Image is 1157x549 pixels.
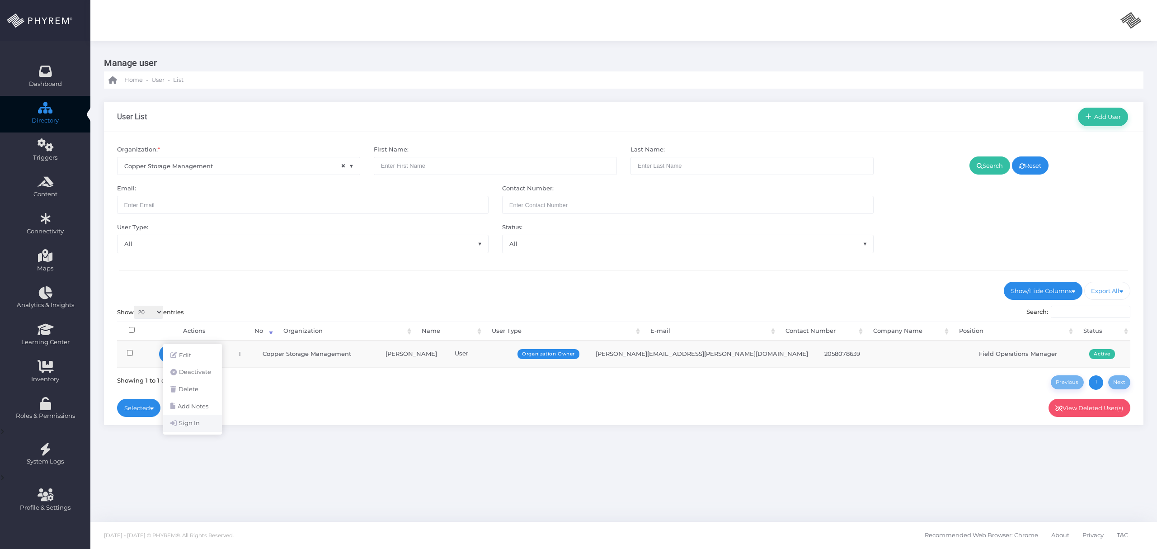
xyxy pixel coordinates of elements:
[502,223,522,232] label: Status:
[630,145,665,154] label: Last Name:
[1049,399,1131,417] a: View Deleted User(s)
[6,190,85,199] span: Content
[173,76,183,85] span: List
[166,76,171,85] li: -
[377,341,447,367] td: [PERSON_NAME]
[117,374,194,385] div: Showing 1 to 1 of 1 entries
[1089,375,1103,390] a: 1
[124,76,143,85] span: Home
[1117,522,1128,549] a: T&C
[1051,306,1130,318] input: Search:
[163,415,222,432] a: Sign In
[1051,522,1069,549] a: About
[163,364,222,381] a: Deactivate
[163,398,222,415] a: Add Notes
[118,157,360,175] span: Copper Storage Management
[925,522,1038,549] a: Recommended Web Browser: Chrome
[1082,522,1104,549] a: Privacy
[455,349,579,358] div: User
[925,526,1038,545] span: Recommended Web Browser: Chrome
[1091,113,1121,120] span: Add User
[969,156,1010,175] a: Search
[1117,526,1128,545] span: T&C
[503,235,873,252] span: All
[502,184,554,193] label: Contact Number:
[118,235,488,252] span: All
[134,306,163,319] select: Showentries
[6,301,85,310] span: Analytics & Insights
[37,264,53,273] span: Maps
[1084,282,1131,300] a: Export All
[1089,349,1115,359] span: Active
[163,347,222,364] a: Edit
[117,112,147,121] h3: User List
[6,412,85,421] span: Roles & Permissions
[108,71,143,89] a: Home
[374,145,409,154] label: First Name:
[1051,526,1069,545] span: About
[816,341,894,367] td: 2058078639
[1082,526,1104,545] span: Privacy
[6,457,85,466] span: System Logs
[20,503,71,512] span: Profile & Settings
[117,184,136,193] label: Email:
[6,153,85,162] span: Triggers
[275,322,414,341] th: Organization: activate to sort column ascending
[242,322,275,341] th: No: activate to sort column ascending
[484,322,642,341] th: User Type: activate to sort column ascending
[151,76,165,85] span: User
[777,322,865,341] th: Contact Number: activate to sort column ascending
[117,235,489,253] span: All
[117,196,489,214] input: Enter Email
[951,322,1075,341] th: Position: activate to sort column ascending
[117,223,148,232] label: User Type:
[6,338,85,347] span: Learning Center
[146,322,242,341] th: Actions
[145,76,150,85] li: -
[6,375,85,384] span: Inventory
[225,341,254,367] td: 1
[642,322,777,341] th: E-mail: activate to sort column ascending
[1012,156,1049,175] a: Reset
[502,235,874,253] span: All
[630,157,874,175] input: Enter Last Name
[104,54,1137,71] h3: Manage user
[1075,322,1131,341] th: Status: activate to sort column ascending
[104,532,234,539] span: [DATE] - [DATE] © PHYREM®. All Rights Reserved.
[173,71,183,89] a: List
[341,161,346,171] span: ×
[117,306,184,319] label: Show entries
[117,399,161,417] a: Selected
[588,341,816,367] td: [PERSON_NAME][EMAIL_ADDRESS][PERSON_NAME][DOMAIN_NAME]
[374,157,617,175] input: Enter First Name
[6,116,85,125] span: Directory
[865,322,951,341] th: Company Name: activate to sort column ascending
[254,341,377,367] td: Copper Storage Management
[163,381,222,398] a: Delete
[1078,108,1128,126] a: Add User
[29,80,62,89] span: Dashboard
[1026,306,1131,318] label: Search:
[414,322,484,341] th: Name: activate to sort column ascending
[517,349,579,359] span: Organization Owner
[971,341,1081,367] td: Field Operations Manager
[159,345,209,363] a: Actions
[502,196,874,214] input: Maximum of 10 digits required
[117,145,160,154] label: Organization:
[1004,282,1082,300] a: Show/Hide Columns
[151,71,165,89] a: User
[6,227,85,236] span: Connectivity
